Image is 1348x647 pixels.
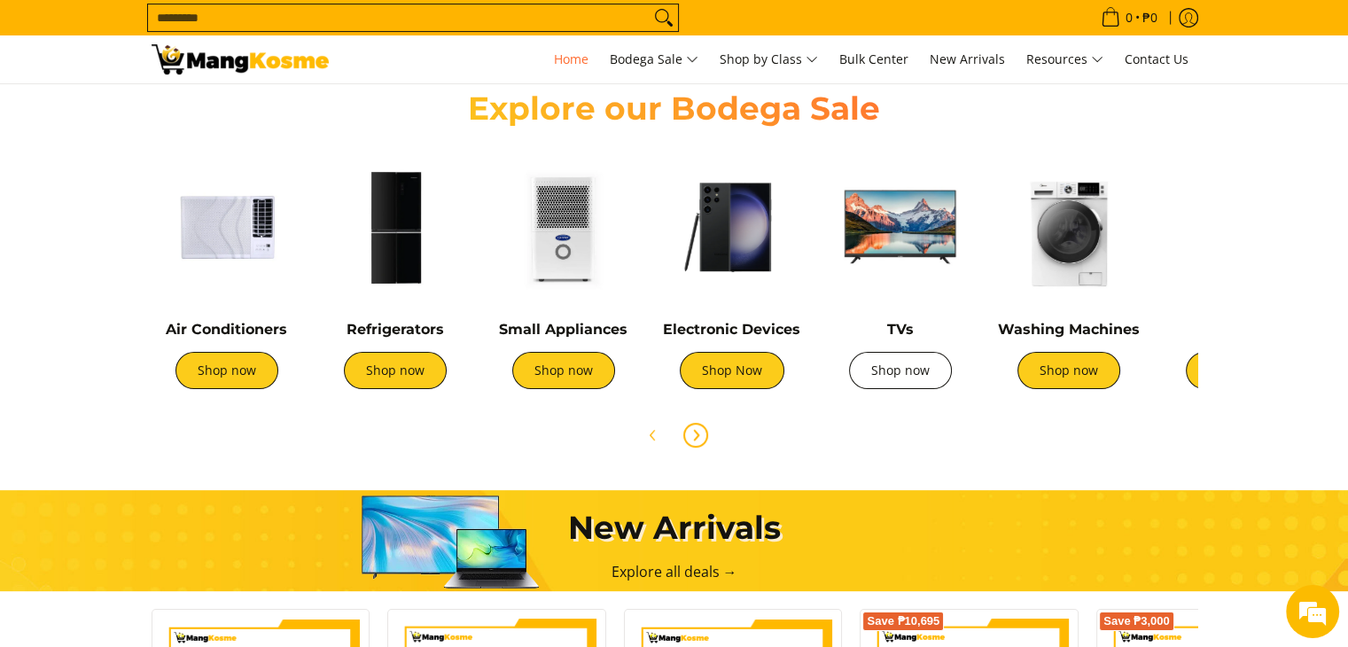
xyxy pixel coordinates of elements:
[9,447,338,509] textarea: Type your message and hit 'Enter'
[1140,12,1160,24] span: ₱0
[512,352,615,389] a: Shop now
[663,321,800,338] a: Electronic Devices
[320,152,471,302] img: Refrigerators
[993,152,1144,302] img: Washing Machines
[680,352,784,389] a: Shop Now
[634,416,673,455] button: Previous
[650,4,678,31] button: Search
[291,9,333,51] div: Minimize live chat window
[1026,49,1103,71] span: Resources
[1017,352,1120,389] a: Shop now
[347,321,444,338] a: Refrigerators
[711,35,827,83] a: Shop by Class
[657,152,807,302] img: Electronic Devices
[720,49,818,71] span: Shop by Class
[175,352,278,389] a: Shop now
[488,152,639,302] img: Small Appliances
[417,89,931,129] h2: Explore our Bodega Sale
[612,562,737,581] a: Explore all deals →
[1125,51,1188,67] span: Contact Us
[1123,12,1135,24] span: 0
[921,35,1014,83] a: New Arrivals
[92,99,298,122] div: Chat with us now
[554,51,588,67] span: Home
[1186,352,1289,389] a: Shop now
[344,352,447,389] a: Shop now
[601,35,707,83] a: Bodega Sale
[930,51,1005,67] span: New Arrivals
[849,352,952,389] a: Shop now
[545,35,597,83] a: Home
[152,44,329,74] img: Mang Kosme: Your Home Appliances Warehouse Sale Partner!
[610,49,698,71] span: Bodega Sale
[166,321,287,338] a: Air Conditioners
[1162,152,1313,302] img: Cookers
[152,152,302,302] img: Air Conditioners
[1103,616,1170,627] span: Save ₱3,000
[1116,35,1197,83] a: Contact Us
[830,35,917,83] a: Bulk Center
[887,321,914,338] a: TVs
[998,321,1140,338] a: Washing Machines
[499,321,627,338] a: Small Appliances
[825,152,976,302] img: TVs
[676,416,715,455] button: Next
[347,35,1197,83] nav: Main Menu
[867,616,939,627] span: Save ₱10,695
[103,205,245,384] span: We're online!
[839,51,908,67] span: Bulk Center
[1017,35,1112,83] a: Resources
[1095,8,1163,27] span: •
